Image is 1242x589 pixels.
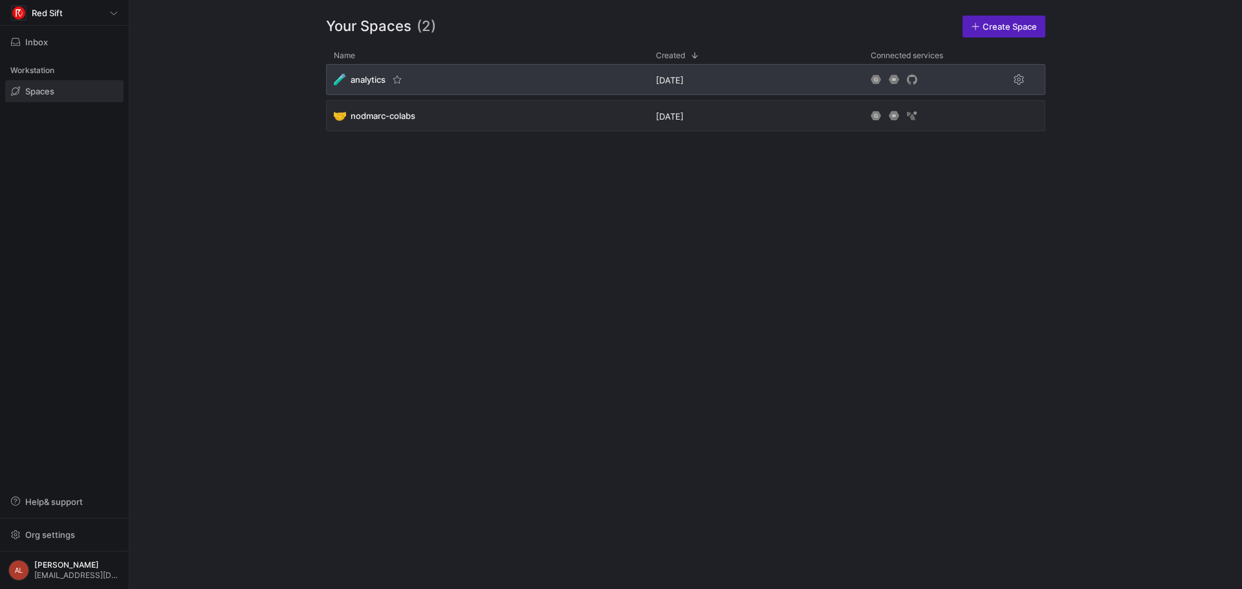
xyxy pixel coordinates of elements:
span: Spaces [25,86,54,96]
img: https://storage.googleapis.com/y42-prod-data-exchange/images/C0c2ZRu8XU2mQEXUlKrTCN4i0dD3czfOt8UZ... [12,6,25,19]
button: Org settings [5,524,124,546]
div: AL [8,560,29,581]
span: nodmarc-colabs [351,111,415,121]
div: Workstation [5,61,124,80]
span: Created [656,51,685,60]
span: Connected services [871,51,943,60]
a: Org settings [5,531,124,541]
span: 🤝 [334,110,345,122]
button: Help& support [5,491,124,513]
span: Your Spaces [326,16,411,37]
div: Press SPACE to select this row. [326,64,1045,100]
span: Inbox [25,37,48,47]
span: (2) [417,16,436,37]
span: Create Space [983,21,1037,32]
button: AL[PERSON_NAME][EMAIL_ADDRESS][DOMAIN_NAME] [5,557,124,584]
span: [PERSON_NAME] [34,561,120,570]
span: Help & support [25,497,83,507]
span: analytics [351,74,386,85]
span: Red Sift [32,8,63,18]
span: Name [334,51,355,60]
button: Inbox [5,31,124,53]
a: Spaces [5,80,124,102]
span: [EMAIL_ADDRESS][DOMAIN_NAME] [34,571,120,580]
span: [DATE] [656,75,684,85]
a: Create Space [963,16,1045,37]
span: 🧪 [334,74,345,85]
div: Press SPACE to select this row. [326,100,1045,136]
span: [DATE] [656,111,684,122]
span: Org settings [25,530,75,540]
